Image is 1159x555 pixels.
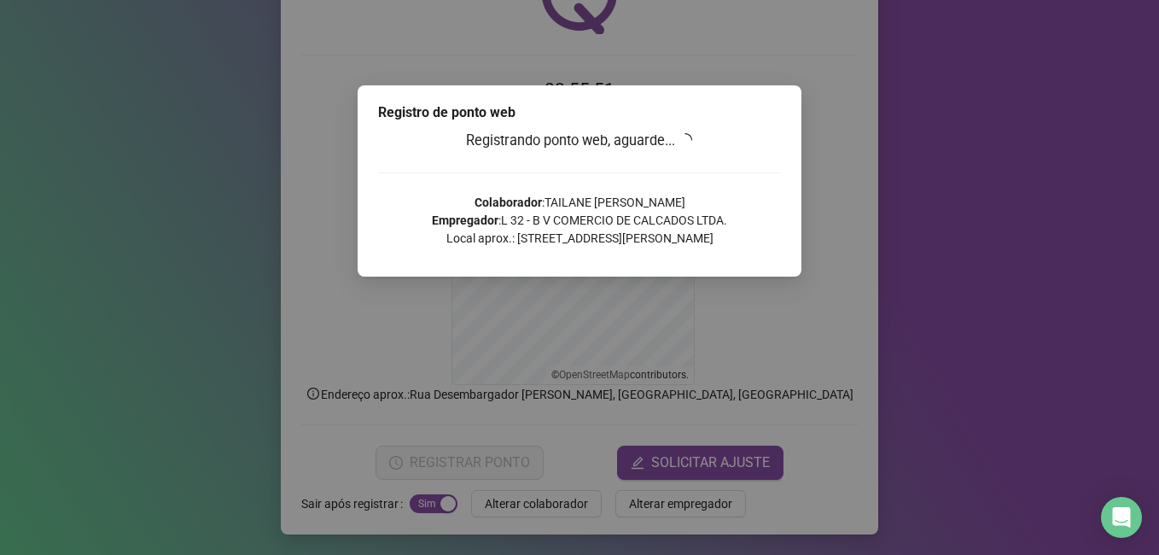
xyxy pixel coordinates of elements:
[475,196,542,209] strong: Colaborador
[679,133,692,147] span: loading
[432,213,498,227] strong: Empregador
[1101,497,1142,538] div: Open Intercom Messenger
[378,102,781,123] div: Registro de ponto web
[378,130,781,152] h3: Registrando ponto web, aguarde...
[378,194,781,248] p: : TAILANE [PERSON_NAME] : L 32 - B V COMERCIO DE CALCADOS LTDA. Local aprox.: [STREET_ADDRESS][PE...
